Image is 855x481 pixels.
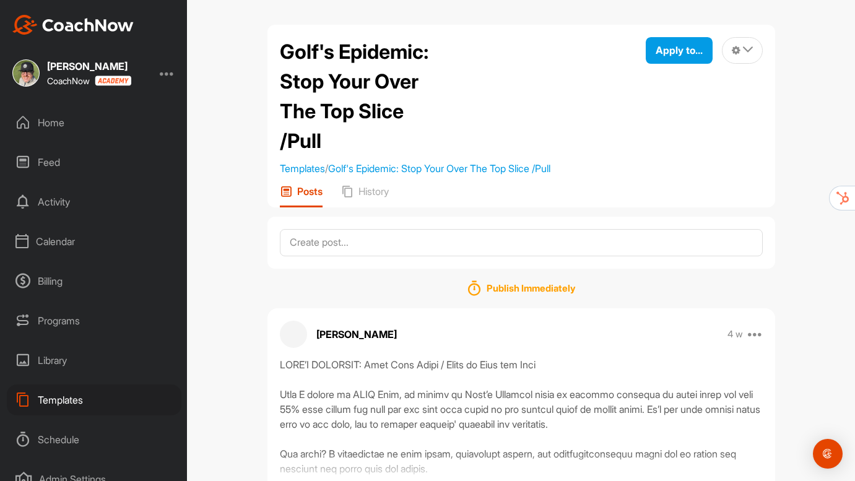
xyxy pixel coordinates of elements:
[7,345,181,376] div: Library
[316,327,397,342] p: [PERSON_NAME]
[47,61,131,71] div: [PERSON_NAME]
[280,357,763,481] div: LORE’I DOLORSIT: Amet Cons Adipi / Elits do Eius tem Inci Utla E dolore ma ALIQ Enim, ad minimv q...
[7,226,181,257] div: Calendar
[12,15,134,35] img: CoachNow
[7,424,181,455] div: Schedule
[7,305,181,336] div: Programs
[7,384,181,415] div: Templates
[646,37,713,64] button: Apply to...
[12,59,40,87] img: square_7846d7c31224d9a7b1c3e0012423b4ba.jpg
[358,185,389,197] p: History
[727,328,743,340] p: 4 w
[297,185,323,197] p: Posts
[813,439,843,469] div: Open Intercom Messenger
[280,162,550,175] span: /
[656,44,703,56] span: Apply to...
[47,76,131,86] div: CoachNow
[7,186,181,217] div: Activity
[95,76,131,86] img: CoachNow acadmey
[280,162,325,175] a: Templates
[328,162,550,175] a: Golf's Epidemic: Stop Your Over The Top Slice /Pull
[487,284,575,293] h1: Publish Immediately
[280,37,447,156] h2: Golf's Epidemic: Stop Your Over The Top Slice /Pull
[7,107,181,138] div: Home
[7,147,181,178] div: Feed
[7,266,181,297] div: Billing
